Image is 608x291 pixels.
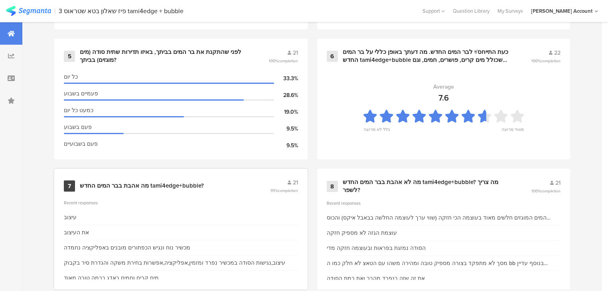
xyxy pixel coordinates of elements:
[274,141,298,150] div: 9.5%
[555,179,561,187] span: 21
[59,7,184,15] div: 3 פיז שאלון בטא שטראוס tami4edge + bubble
[327,244,426,252] div: הסודה נמזגת בפראות ובעוצמה חזקה מדי
[64,213,77,222] div: עיצוב
[64,106,93,115] span: כמעט כל יום
[433,83,454,91] div: Average
[554,49,561,57] span: 22
[327,200,561,206] div: Recent responses
[64,274,159,282] div: מים קרים וחמים באדג ברמה טובה מאוד
[363,126,390,137] div: כלל לא מרוצה
[293,49,298,57] span: 21
[64,73,78,81] span: כל יום
[343,178,512,194] div: מה לא אהבת בבר המים החדש tami4edge+bubble? מה צריך לשפר?
[64,200,298,206] div: Recent responses
[274,108,298,116] div: 19.0%
[327,214,561,222] div: המים המוגזים חלשים מאוד בעוצמה הכי חזקה (שווי ערך לעוצמה החלשה בבאבל איקס) והכוס הראשונה תמיד חמה
[327,51,338,62] div: 6
[541,188,561,194] span: completion
[293,178,298,187] span: 21
[269,58,298,64] span: 100%
[327,259,561,267] div: מסך לא מתפקד בצורה מספיק טובה ומהירה משהו עם הטאצ לא חלק כמו ה bb בנוסף עדיין הסודה לא מספיק חזקה...
[274,125,298,133] div: 9.5%
[274,91,298,99] div: 28.6%
[64,228,89,237] div: את העיצוב
[64,259,285,267] div: עיצוב,נגישות הסודה במכשיר נפרד ומזמין,אפליקציה,אפשרות בחירת משקה והגדרת סיר בקבוק
[64,140,98,148] span: פעם בשבועיים
[64,180,75,192] div: 7
[64,123,92,131] span: פעם בשבוע
[274,74,298,83] div: 33.3%
[327,229,397,237] div: עוצמת הגזה לא מספיק חזקה
[494,7,527,15] a: My Surveys
[531,7,592,15] div: [PERSON_NAME] Account
[64,89,98,98] span: פעמיים בשבוע
[422,5,445,17] div: Support
[449,7,494,15] a: Question Library
[64,51,75,62] div: 5
[278,58,298,64] span: completion
[270,188,298,194] span: 95%
[531,58,561,64] span: 100%
[343,48,512,64] div: כעת התייחס/י לבר המים החדש. מה דעתך באופן כללי על בר המים החדש tami4edge+bubble שכולל מים קרים, פ...
[80,48,249,64] div: לפני שהתקנת את בר המים בביתך, באיזו תדירות שתית סודה (מים מוגזים) בביתך?
[501,126,524,137] div: מאוד מרוצה
[54,6,55,16] div: |
[531,188,561,194] span: 100%
[64,243,190,252] div: מכשיר נוח ונגיש הכפתורים מובנים באפליקציה נחמדה
[327,274,425,283] div: את זה שזה בנפרד מהבר ואת רמת הסודה
[327,181,338,192] div: 8
[80,182,204,190] div: מה אהבת בבר המים החדש tami4edge+bubble?
[541,58,561,64] span: completion
[278,188,298,194] span: completion
[6,6,51,16] img: segmanta logo
[438,92,449,104] div: 7.6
